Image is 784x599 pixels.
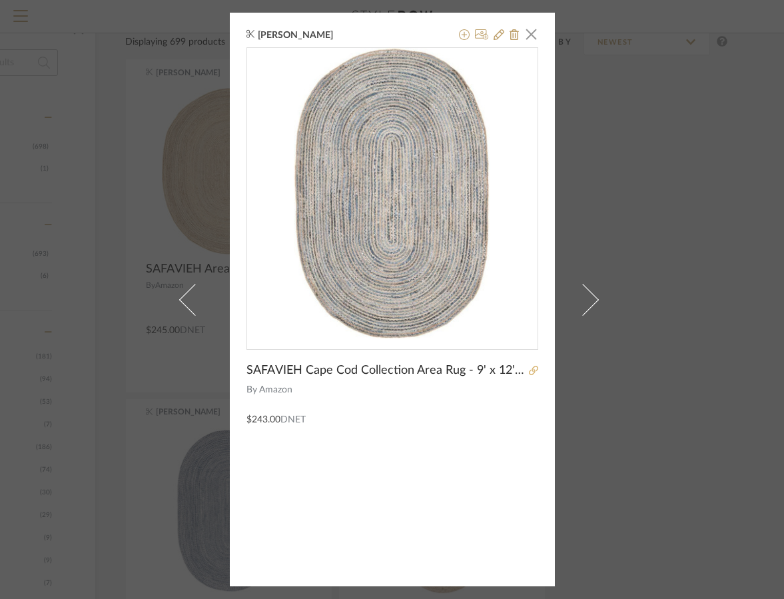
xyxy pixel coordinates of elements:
[258,29,354,41] span: [PERSON_NAME]
[294,48,491,338] img: a26a1a51-7303-436d-b6eb-9abe1f439513_436x436.jpg
[247,48,538,338] div: 0
[518,21,545,47] button: Close
[259,383,538,397] span: Amazon
[280,415,306,424] span: DNET
[246,415,280,424] span: $243.00
[246,363,525,378] span: SAFAVIEH Cape Cod Collection Area Rug - 9' x 12' Oval, Natural & Blue, Handmade Flat Weave Jute, ...
[246,383,257,397] span: By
